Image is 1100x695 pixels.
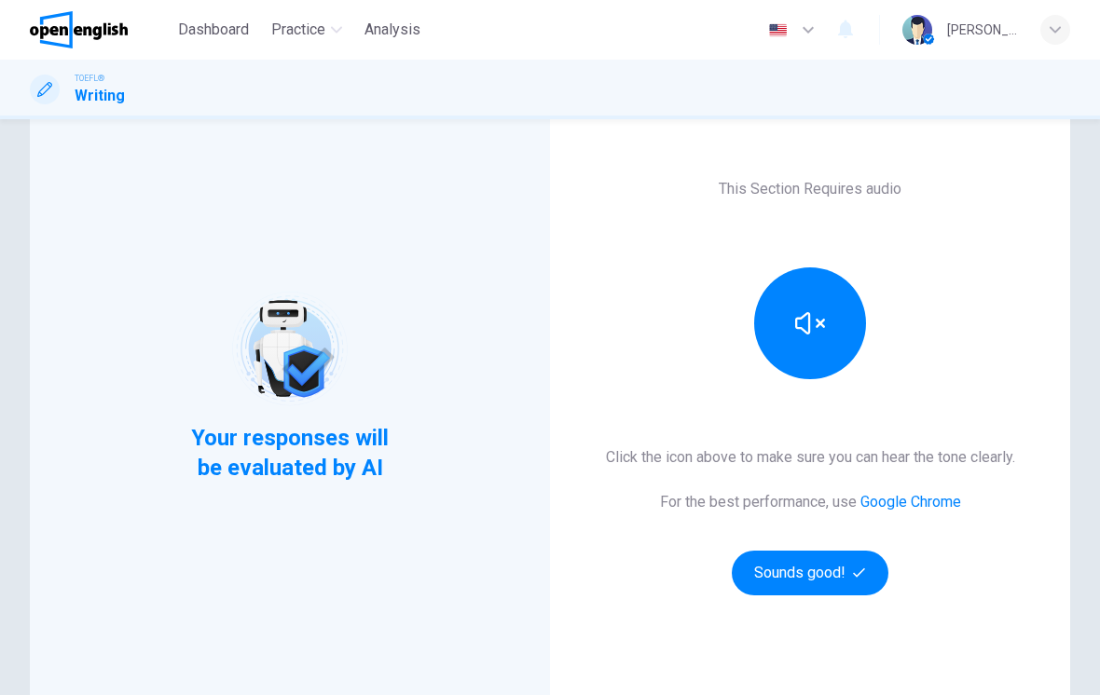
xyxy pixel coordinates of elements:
button: Analysis [357,13,428,47]
img: Profile picture [902,15,932,45]
span: TOEFL® [75,72,104,85]
span: Practice [271,19,325,41]
button: Practice [264,13,350,47]
button: Sounds good! [732,551,888,595]
img: OpenEnglish logo [30,11,128,48]
a: OpenEnglish logo [30,11,171,48]
h6: This Section Requires audio [719,178,901,200]
span: Your responses will be evaluated by AI [177,423,404,483]
img: en [766,23,790,37]
h1: Writing [75,85,125,107]
span: Dashboard [178,19,249,41]
a: Google Chrome [860,493,961,511]
span: Analysis [364,19,420,41]
img: robot icon [230,290,349,408]
h6: Click the icon above to make sure you can hear the tone clearly. [606,446,1015,469]
div: [PERSON_NAME] [947,19,1018,41]
button: Dashboard [171,13,256,47]
h6: For the best performance, use [660,491,961,513]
